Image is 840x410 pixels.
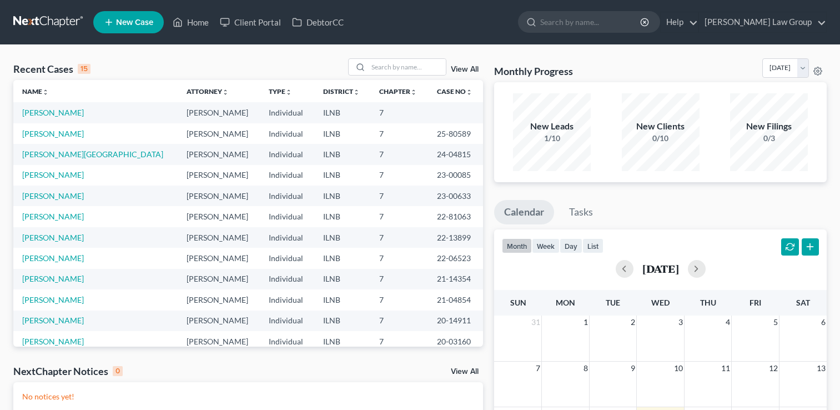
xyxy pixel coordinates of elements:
[428,186,483,206] td: 23-00633
[700,298,716,307] span: Thu
[187,87,229,96] a: Attorneyunfold_more
[314,248,371,268] td: ILNB
[178,102,260,123] td: [PERSON_NAME]
[178,248,260,268] td: [PERSON_NAME]
[370,227,428,248] td: 7
[530,316,541,329] span: 31
[699,12,826,32] a: [PERSON_NAME] Law Group
[370,123,428,144] td: 7
[428,289,483,310] td: 21-04854
[370,206,428,227] td: 7
[314,289,371,310] td: ILNB
[642,263,679,274] h2: [DATE]
[428,248,483,268] td: 22-06523
[772,316,779,329] span: 5
[428,206,483,227] td: 22-81063
[22,233,84,242] a: [PERSON_NAME]
[22,337,84,346] a: [PERSON_NAME]
[451,66,479,73] a: View All
[22,108,84,117] a: [PERSON_NAME]
[428,311,483,331] td: 20-14911
[494,200,554,224] a: Calendar
[222,89,229,96] i: unfold_more
[13,62,90,76] div: Recent Cases
[260,331,314,352] td: Individual
[451,368,479,376] a: View All
[368,59,446,75] input: Search by name...
[730,120,808,133] div: New Filings
[370,289,428,310] td: 7
[428,144,483,164] td: 24-04815
[582,316,589,329] span: 1
[167,12,214,32] a: Home
[314,331,371,352] td: ILNB
[673,362,684,375] span: 10
[559,200,603,224] a: Tasks
[260,165,314,186] td: Individual
[314,144,371,164] td: ILNB
[22,191,84,201] a: [PERSON_NAME]
[260,311,314,331] td: Individual
[178,289,260,310] td: [PERSON_NAME]
[370,144,428,164] td: 7
[370,102,428,123] td: 7
[42,89,49,96] i: unfold_more
[370,311,428,331] td: 7
[535,362,541,375] span: 7
[260,289,314,310] td: Individual
[370,165,428,186] td: 7
[260,248,314,268] td: Individual
[353,89,360,96] i: unfold_more
[22,129,84,138] a: [PERSON_NAME]
[630,316,636,329] span: 2
[178,186,260,206] td: [PERSON_NAME]
[560,238,582,253] button: day
[532,238,560,253] button: week
[260,123,314,144] td: Individual
[622,120,700,133] div: New Clients
[820,316,827,329] span: 6
[323,87,360,96] a: Districtunfold_more
[113,366,123,376] div: 0
[370,331,428,352] td: 7
[370,248,428,268] td: 7
[314,269,371,289] td: ILNB
[720,362,731,375] span: 11
[582,238,603,253] button: list
[178,227,260,248] td: [PERSON_NAME]
[260,269,314,289] td: Individual
[22,149,163,159] a: [PERSON_NAME][GEOGRAPHIC_DATA]
[260,206,314,227] td: Individual
[260,227,314,248] td: Individual
[540,12,642,32] input: Search by name...
[22,212,84,221] a: [PERSON_NAME]
[22,170,84,179] a: [PERSON_NAME]
[768,362,779,375] span: 12
[314,206,371,227] td: ILNB
[606,298,620,307] span: Tue
[22,295,84,304] a: [PERSON_NAME]
[314,165,371,186] td: ILNB
[178,144,260,164] td: [PERSON_NAME]
[428,165,483,186] td: 23-00085
[466,89,472,96] i: unfold_more
[677,316,684,329] span: 3
[178,269,260,289] td: [PERSON_NAME]
[314,311,371,331] td: ILNB
[260,144,314,164] td: Individual
[260,186,314,206] td: Individual
[428,269,483,289] td: 21-14354
[513,120,591,133] div: New Leads
[494,64,573,78] h3: Monthly Progress
[556,298,575,307] span: Mon
[260,102,314,123] td: Individual
[661,12,698,32] a: Help
[78,64,90,74] div: 15
[630,362,636,375] span: 9
[370,186,428,206] td: 7
[314,227,371,248] td: ILNB
[22,391,474,402] p: No notices yet!
[502,238,532,253] button: month
[428,123,483,144] td: 25-80589
[22,253,84,263] a: [PERSON_NAME]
